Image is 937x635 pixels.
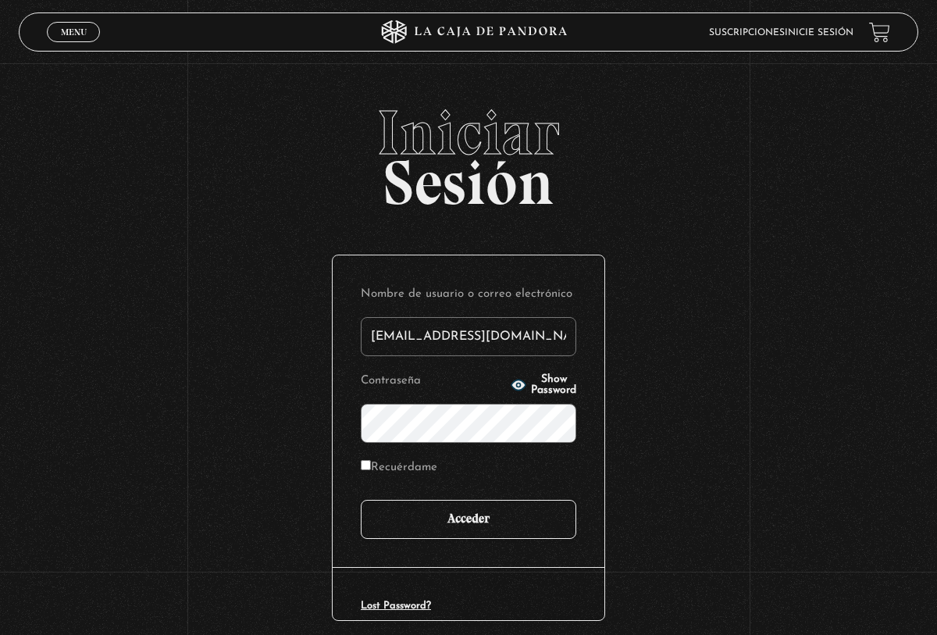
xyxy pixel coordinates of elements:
[361,460,371,470] input: Recuérdame
[361,284,576,305] label: Nombre de usuario o correo electrónico
[361,457,437,478] label: Recuérdame
[61,27,87,37] span: Menu
[511,374,576,396] button: Show Password
[361,370,506,391] label: Contraseña
[55,41,92,52] span: Cerrar
[531,374,576,396] span: Show Password
[785,28,853,37] a: Inicie sesión
[19,102,918,202] h2: Sesión
[709,28,785,37] a: Suscripciones
[361,500,576,539] input: Acceder
[19,102,918,164] span: Iniciar
[361,601,431,611] a: Lost Password?
[869,22,890,43] a: View your shopping cart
